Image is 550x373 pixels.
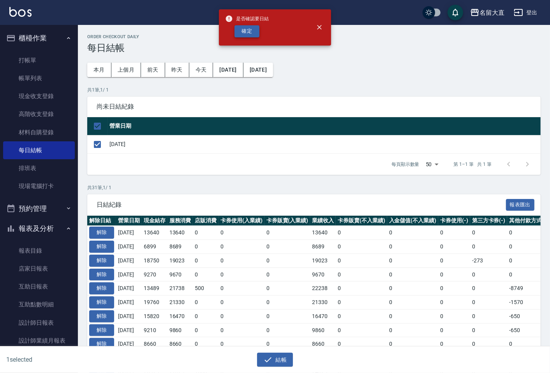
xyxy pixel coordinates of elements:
[167,296,193,310] td: 21330
[219,323,264,337] td: 0
[3,87,75,105] a: 現金收支登錄
[507,337,550,351] td: 0
[264,216,310,226] th: 卡券販賣(入業績)
[116,337,142,351] td: [DATE]
[89,310,114,322] button: 解除
[193,216,219,226] th: 店販消費
[165,63,189,77] button: 昨天
[336,216,387,226] th: 卡券販賣(不入業績)
[89,227,114,239] button: 解除
[193,282,219,296] td: 500
[167,309,193,323] td: 16470
[3,177,75,195] a: 現場電腦打卡
[454,161,492,168] p: 第 1–1 筆 共 1 筆
[193,337,219,351] td: 0
[387,337,439,351] td: 0
[111,63,141,77] button: 上個月
[116,323,142,337] td: [DATE]
[219,309,264,323] td: 0
[3,51,75,69] a: 打帳單
[310,282,336,296] td: 22238
[89,255,114,267] button: 解除
[116,309,142,323] td: [DATE]
[116,226,142,240] td: [DATE]
[193,267,219,282] td: 0
[264,253,310,267] td: 0
[387,296,439,310] td: 0
[97,201,506,209] span: 日結紀錄
[142,282,167,296] td: 13489
[438,267,470,282] td: 0
[387,253,439,267] td: 0
[167,216,193,226] th: 服務消費
[219,282,264,296] td: 0
[3,28,75,48] button: 櫃檯作業
[467,5,508,21] button: 名留大直
[193,309,219,323] td: 0
[193,323,219,337] td: 0
[264,309,310,323] td: 0
[89,241,114,253] button: 解除
[87,63,111,77] button: 本月
[3,105,75,123] a: 高階收支登錄
[438,309,470,323] td: 0
[167,337,193,351] td: 8660
[387,282,439,296] td: 0
[234,25,259,37] button: 確定
[470,282,508,296] td: 0
[438,337,470,351] td: 0
[167,240,193,254] td: 8689
[438,226,470,240] td: 0
[3,218,75,239] button: 報表及分析
[142,226,167,240] td: 13640
[507,253,550,267] td: 0
[87,86,541,93] p: 共 1 筆, 1 / 1
[142,323,167,337] td: 9210
[219,267,264,282] td: 0
[87,184,541,191] p: 共 31 筆, 1 / 1
[391,161,420,168] p: 每頁顯示數量
[116,240,142,254] td: [DATE]
[87,42,541,53] h3: 每日結帳
[116,296,142,310] td: [DATE]
[142,253,167,267] td: 18750
[336,296,387,310] td: 0
[470,337,508,351] td: 0
[189,63,213,77] button: 今天
[219,296,264,310] td: 0
[336,253,387,267] td: 0
[219,216,264,226] th: 卡券使用(入業績)
[387,216,439,226] th: 入金儲值(不入業績)
[89,296,114,308] button: 解除
[87,216,116,226] th: 解除日結
[438,240,470,254] td: 0
[89,324,114,336] button: 解除
[87,34,541,39] h2: Order checkout daily
[387,323,439,337] td: 0
[438,253,470,267] td: 0
[507,309,550,323] td: -650
[219,253,264,267] td: 0
[142,309,167,323] td: 15820
[310,253,336,267] td: 19023
[264,226,310,240] td: 0
[89,282,114,294] button: 解除
[219,226,264,240] td: 0
[89,269,114,281] button: 解除
[116,267,142,282] td: [DATE]
[167,267,193,282] td: 9670
[116,253,142,267] td: [DATE]
[336,337,387,351] td: 0
[264,267,310,282] td: 0
[438,282,470,296] td: 0
[108,135,541,153] td: [DATE]
[310,216,336,226] th: 業績收入
[470,216,508,226] th: 第三方卡券(-)
[264,323,310,337] td: 0
[310,309,336,323] td: 16470
[310,267,336,282] td: 9670
[470,253,508,267] td: -273
[507,323,550,337] td: -650
[219,240,264,254] td: 0
[507,267,550,282] td: 0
